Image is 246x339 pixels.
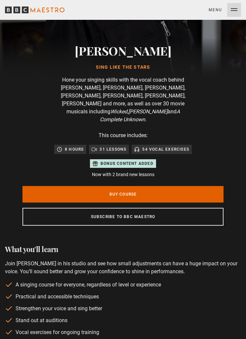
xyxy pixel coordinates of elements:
[142,146,189,153] p: 54 Vocal Exercises
[5,317,241,324] li: Stand out at auditions
[100,146,126,153] p: 31 lessons
[22,171,224,178] p: Now with 2 brand new lessons
[5,260,241,276] p: Join [PERSON_NAME] in his studio and see how small adjustments can have a huge impact on your voi...
[101,161,153,167] p: Bonus content added
[65,146,84,153] p: 8 hours
[22,42,224,59] h2: [PERSON_NAME]
[5,281,241,289] li: A singing course for everyone, regardless of level or experience
[5,293,241,301] li: Practical and accessible techniques
[5,305,241,313] li: Strengthen your voice and sing better
[57,76,189,124] p: Hone your singing skills with the vocal coach behind [PERSON_NAME], [PERSON_NAME], [PERSON_NAME],...
[100,108,180,123] i: A Complete Unknown
[128,108,168,115] i: [PERSON_NAME]
[22,64,224,71] h1: Sing Like the Stars
[5,5,64,15] svg: BBC Maestro
[22,208,224,226] a: Subscribe to BBC Maestro
[22,186,224,203] a: Buy Course
[5,244,241,254] h2: What you'll learn
[209,3,241,17] button: Toggle navigation
[57,132,189,139] p: This course includes:
[5,328,241,336] li: Vocal exercises for ongoing training
[110,108,127,115] i: Wicked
